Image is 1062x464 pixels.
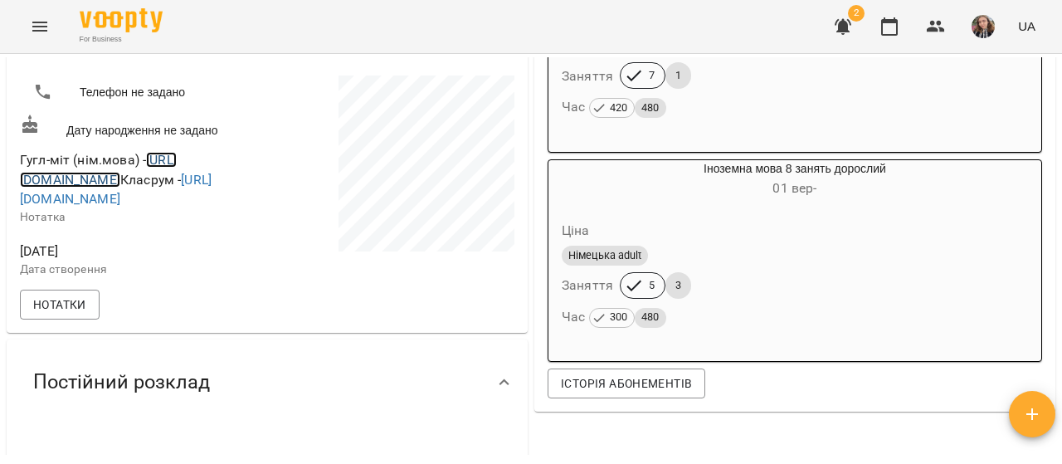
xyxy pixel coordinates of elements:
[548,160,1041,200] div: Іноземна мова 8 занять дорослий
[639,278,665,293] span: 5
[80,8,163,32] img: Voopty Logo
[33,369,210,395] span: Постійний розклад
[972,15,995,38] img: eab3ee43b19804faa4f6a12c6904e440.jpg
[20,7,60,46] button: Menu
[17,111,267,142] div: Дату народження не задано
[1011,11,1042,42] button: UA
[20,76,264,109] li: Телефон не задано
[562,248,648,263] span: Німецька adult
[7,339,528,425] div: Постійний розклад
[1018,17,1035,35] span: UA
[80,34,163,45] span: For Business
[562,305,666,329] h6: Час
[562,95,666,119] h6: Час
[603,308,634,326] span: 300
[20,209,264,226] p: Нотатка
[33,295,86,315] span: Нотатки
[20,242,264,261] span: [DATE]
[562,274,613,297] h6: Заняття
[603,99,634,117] span: 420
[20,152,212,207] span: Гугл-міт (нім.мова) - Класрум -
[548,369,705,398] button: Історія абонементів
[561,374,692,393] span: Історія абонементів
[848,5,865,22] span: 2
[20,290,100,320] button: Нотатки
[562,65,613,88] h6: Заняття
[562,219,590,242] h6: Ціна
[635,99,665,117] span: 480
[548,160,1041,349] button: Іноземна мова 8 занять дорослий01 вер- ЦінаНімецька adultЗаняття53Час 300480
[772,180,816,196] span: 01 вер -
[665,68,691,83] span: 1
[665,278,691,293] span: 3
[20,261,264,278] p: Дата створення
[639,68,665,83] span: 7
[20,152,177,188] a: [URL][DOMAIN_NAME]
[635,308,665,326] span: 480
